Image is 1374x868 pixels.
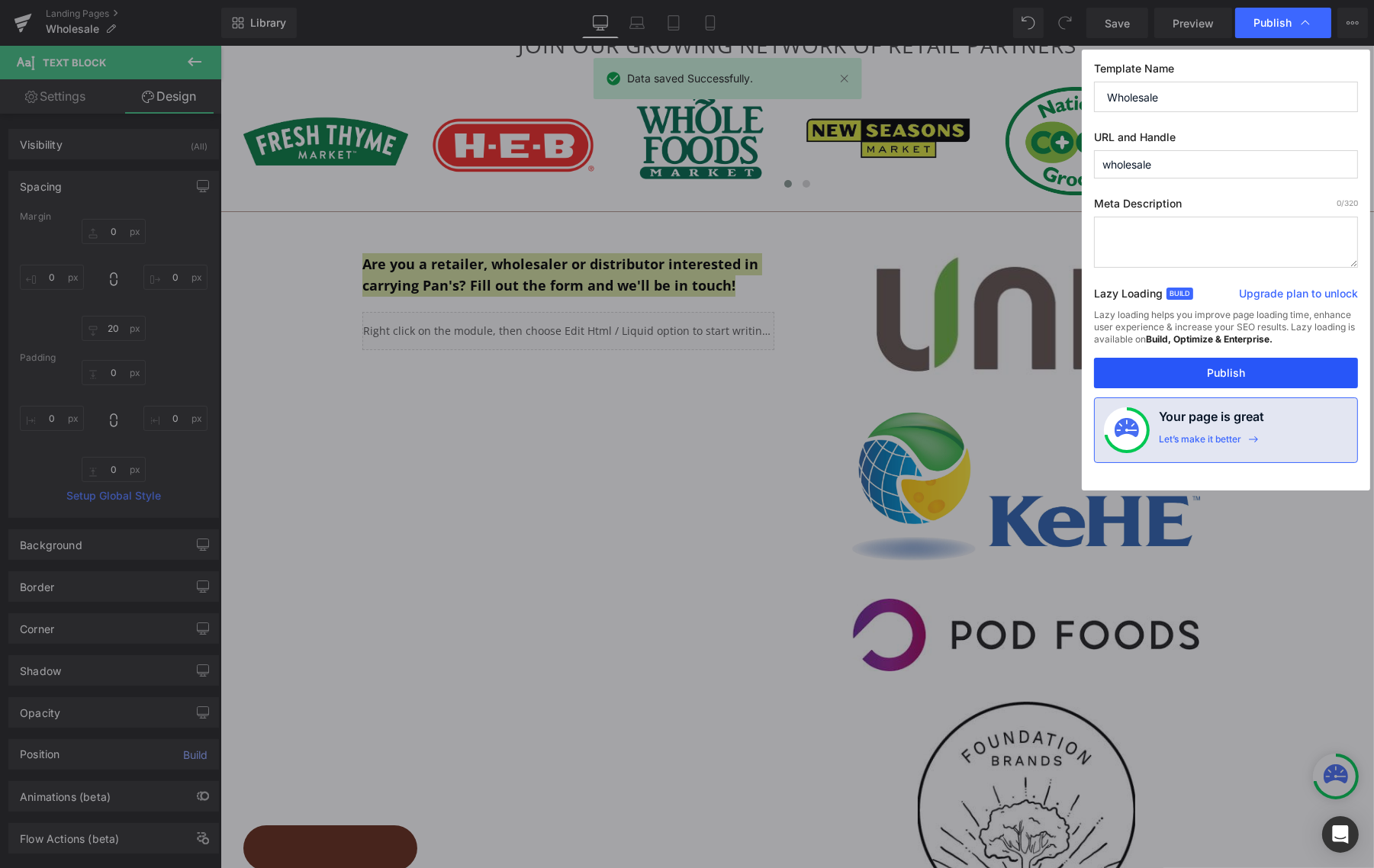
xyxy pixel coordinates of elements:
[142,209,538,249] strong: Are you a retailer, wholesaler or distributor interested in carrying Pan's? Fill out the form and...
[1322,816,1359,853] div: Open Intercom Messenger
[1094,284,1163,309] label: Lazy Loading
[1337,198,1341,207] span: 0
[23,780,197,825] button: Rewards
[1159,433,1241,453] div: Let’s make it better
[1094,197,1358,217] label: Meta Description
[1094,130,1358,150] label: URL and Handle
[1146,333,1273,345] strong: Build, Optimize & Enterprise.
[1337,198,1358,207] span: /320
[1094,62,1358,82] label: Template Name
[1094,358,1358,388] button: Publish
[1115,418,1139,442] img: onboarding-status.svg
[1239,286,1358,307] a: Upgrade plan to unlock
[1094,309,1358,358] div: Lazy loading helps you improve page loading time, enhance user experience & increase your SEO res...
[1166,288,1193,300] span: Build
[1159,407,1264,433] h4: Your page is great
[1253,16,1292,30] span: Publish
